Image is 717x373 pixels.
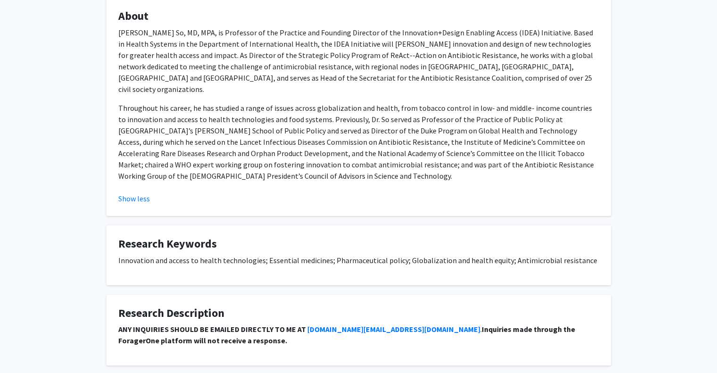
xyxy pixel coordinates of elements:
iframe: Chat [7,331,40,366]
p: . [118,323,599,346]
h4: About [118,9,599,23]
span: Throughout his career, he has studied a range of issues across globalization and health, from tob... [118,103,594,181]
h4: Research Keywords [118,237,599,251]
p: Innovation and access to health technologies; Essential medicines; Pharmaceutical policy; Globali... [118,255,599,266]
button: Show less [118,193,150,204]
a: [DOMAIN_NAME][EMAIL_ADDRESS][DOMAIN_NAME] [307,324,480,334]
strong: ANY INQUIRIES SHOULD BE EMAILED DIRECTLY TO ME AT [118,324,306,334]
p: [PERSON_NAME] So, MD, MPA, is Professor of the Practice and Founding Director of the Innovation+D... [118,27,599,95]
h4: Research Description [118,307,599,320]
